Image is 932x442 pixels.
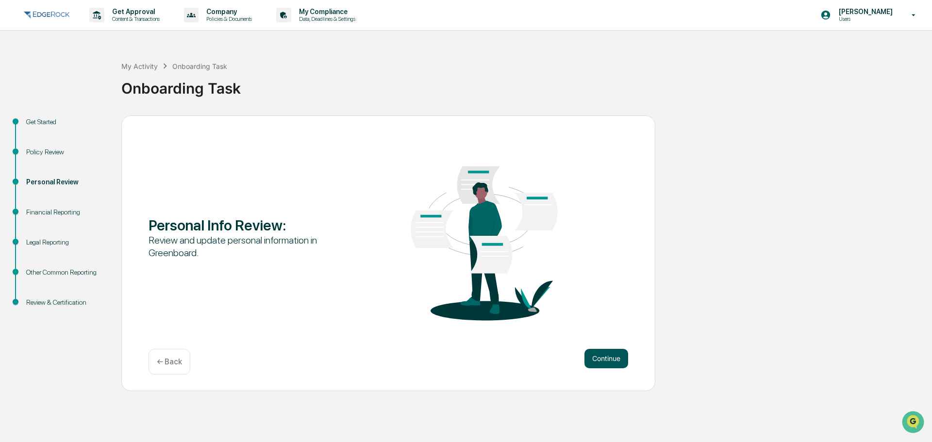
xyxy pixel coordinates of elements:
div: My Activity [121,62,158,70]
div: Start new chat [33,74,159,84]
iframe: Open customer support [901,410,927,436]
span: Preclearance [19,122,63,132]
p: My Compliance [291,8,360,16]
span: Pylon [97,164,117,172]
a: 🔎Data Lookup [6,137,65,154]
p: Data, Deadlines & Settings [291,16,360,22]
div: Review & Certification [26,297,106,308]
div: We're available if you need us! [33,84,123,92]
div: Get Started [26,117,106,127]
a: 🖐️Preclearance [6,118,67,136]
img: logo [23,9,70,21]
p: ← Back [157,357,182,366]
div: Personal Review [26,177,106,187]
div: Policy Review [26,147,106,157]
p: Content & Transactions [104,16,165,22]
div: Other Common Reporting [26,267,106,278]
p: Company [199,8,257,16]
p: Users [831,16,898,22]
div: 🗄️ [70,123,78,131]
div: 🔎 [10,142,17,149]
div: Legal Reporting [26,237,106,247]
div: Onboarding Task [172,62,227,70]
span: Attestations [80,122,120,132]
img: Personal Info Review [388,137,580,337]
div: 🖐️ [10,123,17,131]
p: Get Approval [104,8,165,16]
p: [PERSON_NAME] [831,8,898,16]
p: How can we help? [10,20,177,36]
a: Powered byPylon [68,164,117,172]
div: Financial Reporting [26,207,106,217]
span: Data Lookup [19,141,61,150]
button: Start new chat [165,77,177,89]
div: Personal Info Review : [149,216,340,234]
div: Review and update personal information in Greenboard. [149,234,340,259]
div: Onboarding Task [121,72,927,97]
p: Policies & Documents [199,16,257,22]
a: 🗄️Attestations [67,118,124,136]
button: Continue [584,349,628,368]
img: 1746055101610-c473b297-6a78-478c-a979-82029cc54cd1 [10,74,27,92]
